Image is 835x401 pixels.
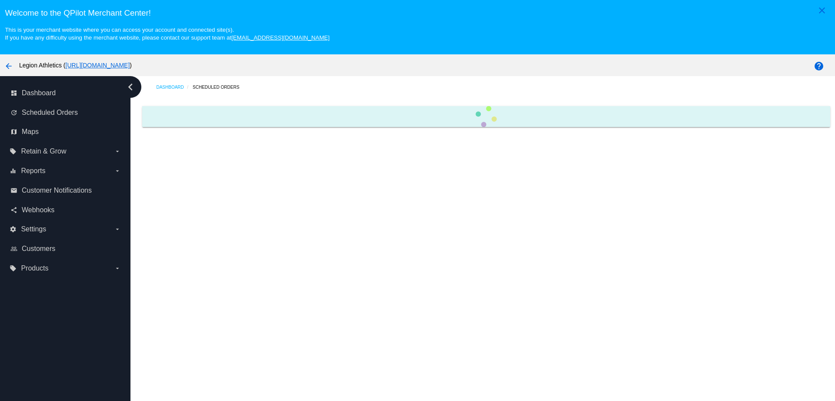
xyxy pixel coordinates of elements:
[10,265,17,272] i: local_offer
[10,226,17,233] i: settings
[22,109,78,117] span: Scheduled Orders
[3,61,14,71] mat-icon: arrow_back
[10,109,17,116] i: update
[21,167,45,175] span: Reports
[22,206,54,214] span: Webhooks
[22,187,92,194] span: Customer Notifications
[10,90,17,97] i: dashboard
[124,80,137,94] i: chevron_left
[817,5,827,16] mat-icon: close
[114,226,121,233] i: arrow_drop_down
[10,125,121,139] a: map Maps
[10,148,17,155] i: local_offer
[193,80,247,94] a: Scheduled Orders
[19,62,132,69] span: Legion Athletics ( )
[10,245,17,252] i: people_outline
[21,147,66,155] span: Retain & Grow
[10,86,121,100] a: dashboard Dashboard
[21,264,48,272] span: Products
[22,245,55,253] span: Customers
[10,106,121,120] a: update Scheduled Orders
[10,187,17,194] i: email
[10,207,17,214] i: share
[10,203,121,217] a: share Webhooks
[814,61,824,71] mat-icon: help
[22,89,56,97] span: Dashboard
[5,27,329,41] small: This is your merchant website where you can access your account and connected site(s). If you hav...
[5,8,830,18] h3: Welcome to the QPilot Merchant Center!
[114,167,121,174] i: arrow_drop_down
[21,225,46,233] span: Settings
[10,167,17,174] i: equalizer
[66,62,130,69] a: [URL][DOMAIN_NAME]
[22,128,39,136] span: Maps
[10,184,121,197] a: email Customer Notifications
[114,148,121,155] i: arrow_drop_down
[114,265,121,272] i: arrow_drop_down
[231,34,330,41] a: [EMAIL_ADDRESS][DOMAIN_NAME]
[156,80,193,94] a: Dashboard
[10,128,17,135] i: map
[10,242,121,256] a: people_outline Customers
